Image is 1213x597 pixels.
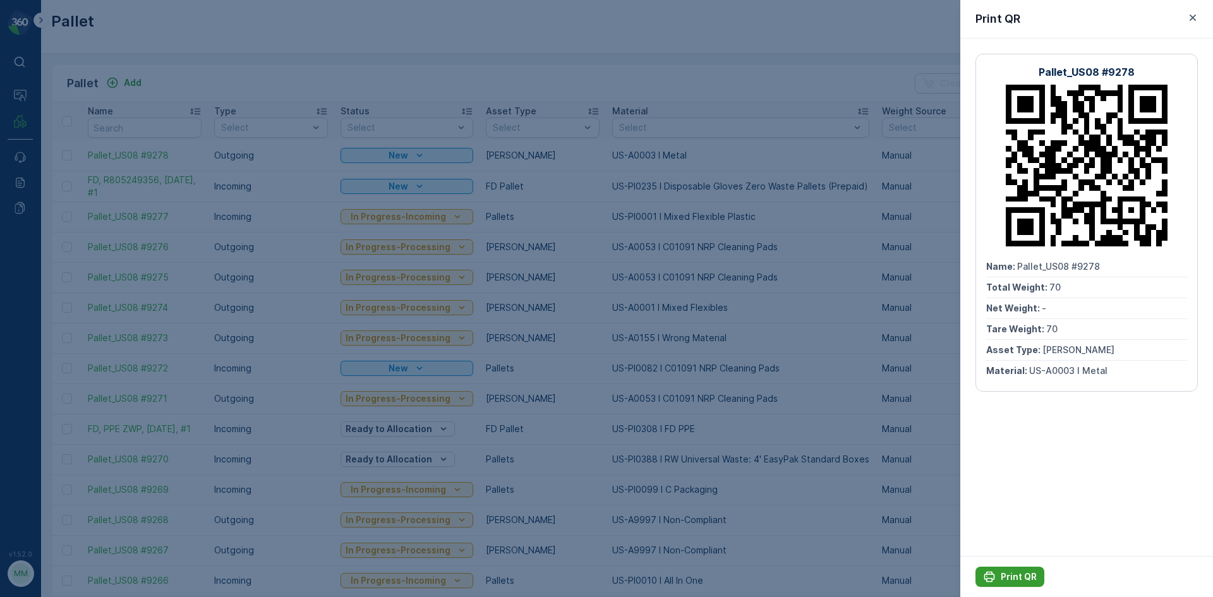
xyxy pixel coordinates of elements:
span: Asset Type : [11,291,67,301]
span: Total Weight : [986,282,1049,292]
p: Pallet_US08 #9278 [1039,64,1135,80]
span: Material : [986,365,1029,376]
span: Name : [986,261,1017,272]
span: 70 [1049,282,1061,292]
span: Total Weight : [11,228,74,239]
p: Print QR [975,10,1020,28]
span: Pallet_US08 #9268 [42,207,124,218]
span: - [1042,303,1046,313]
span: US-A0003 I Metal [1029,365,1107,376]
span: Asset Type : [986,344,1042,355]
span: 70 [74,228,85,239]
span: [PERSON_NAME] [1042,344,1114,355]
span: - [66,249,71,260]
span: Tare Weight : [986,323,1046,334]
span: [PERSON_NAME] [67,291,139,301]
span: Pallet_US08 #9278 [1017,261,1100,272]
span: Name : [11,207,42,218]
span: 70 [1046,323,1058,334]
span: Tare Weight : [11,270,71,280]
span: US-A9997 I Non-Compliant [54,311,173,322]
button: Print QR [975,567,1044,587]
p: Pallet_US08 #9268 [557,11,654,26]
span: Net Weight : [986,303,1042,313]
span: Material : [11,311,54,322]
span: Net Weight : [11,249,66,260]
p: Print QR [1001,570,1037,583]
span: 70 [71,270,82,280]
